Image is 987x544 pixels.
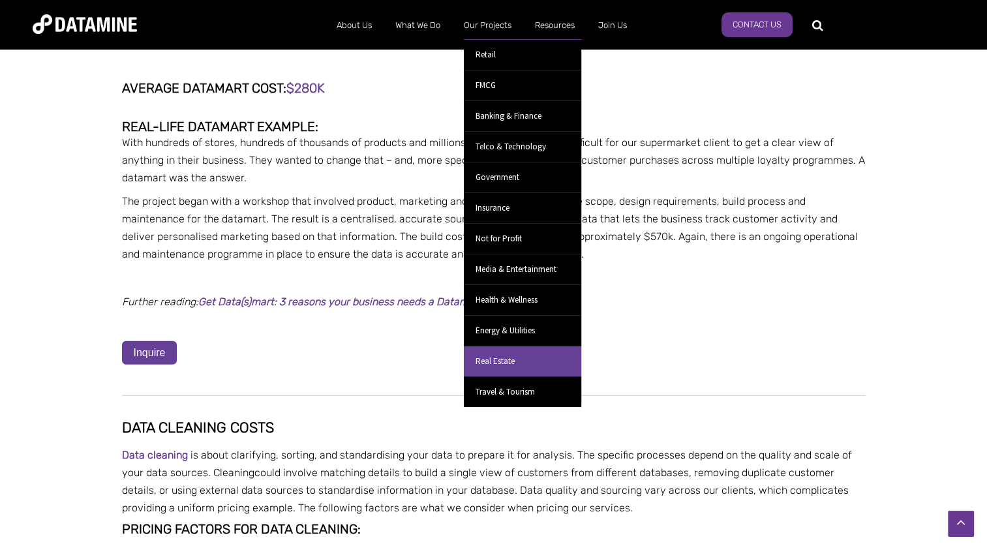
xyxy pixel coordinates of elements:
[464,131,581,162] a: Telco & Technology
[464,100,581,131] a: Banking & Finance
[586,8,639,42] a: Join Us
[464,39,581,70] a: Retail
[523,8,586,42] a: Resources
[464,254,581,284] a: Media & Entertainment
[122,136,865,184] span: With hundreds of stores, hundreds of thousands of products and millions of customers, it was diff...
[452,8,523,42] a: Our Projects
[384,8,452,42] a: What We Do
[122,449,852,479] span: is about clarifying, sorting, and standardising your data to prepare it for analysis. The specifi...
[122,449,188,461] a: Data cleaning
[122,195,858,261] span: The project began with a workshop that involved product, marketing and IT teams discussing the sc...
[464,376,581,407] a: Travel & Tourism
[464,70,581,100] a: FMCG
[33,14,137,34] img: Datamine
[122,295,482,308] span: Further reading:
[464,192,581,223] a: Insurance
[122,419,274,436] span: Data cleaning costs
[122,119,318,134] span: Real-life datamart example:
[464,162,581,192] a: Government
[286,80,325,96] span: $280K
[464,346,581,376] a: Real Estate
[122,80,325,96] span: Average datamart cost:
[721,12,793,37] a: Contact Us
[464,223,581,254] a: Not for Profit
[464,284,581,315] a: Health & Wellness
[122,521,361,537] span: Pricing factors for data cleaning:
[325,8,384,42] a: About Us
[464,315,581,346] a: Energy & Utilities
[122,466,849,514] span: could involve matching details to build a single view of customers from different databases, remo...
[122,341,177,365] a: Inquire
[198,295,482,308] a: Get Data(s)mart: 3 reasons your business needs a Datamart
